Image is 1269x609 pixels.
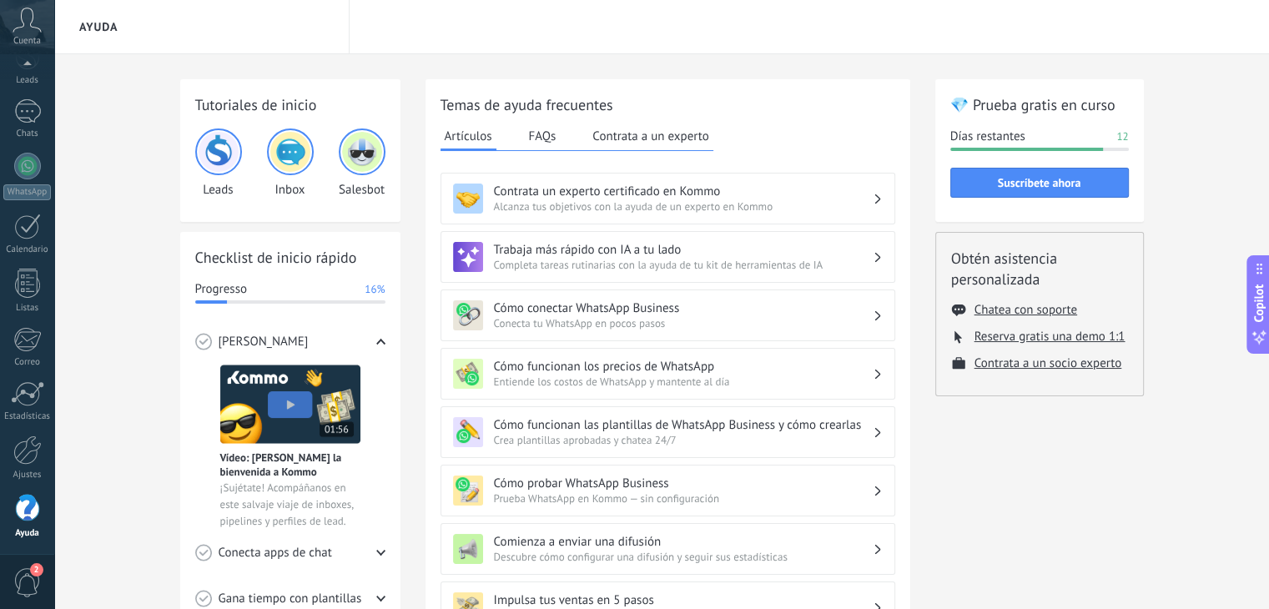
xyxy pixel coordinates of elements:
[494,491,873,506] span: Prueba WhatsApp en Kommo — sin configuración
[3,357,52,368] div: Correo
[951,248,1128,289] h2: Obtén asistencia personalizada
[494,417,873,433] h3: Cómo funcionan las plantillas de WhatsApp Business y cómo crearlas
[998,177,1081,189] span: Suscríbete ahora
[494,242,873,258] h3: Trabaja más rápido con IA a tu lado
[220,365,360,444] img: Meet video
[3,303,52,314] div: Listas
[220,480,360,530] span: ¡Sujétate! Acompáñanos en este salvaje viaje de inboxes, pipelines y perfiles de lead.
[1116,128,1128,145] span: 12
[494,550,873,564] span: Descubre cómo configurar una difusión y seguir sus estadísticas
[219,334,309,350] span: [PERSON_NAME]
[30,563,43,576] span: 2
[195,128,242,198] div: Leads
[974,355,1122,371] button: Contrata a un socio experto
[195,281,247,298] span: Progresso
[219,545,332,561] span: Conecta apps de chat
[267,128,314,198] div: Inbox
[365,281,385,298] span: 16%
[494,184,873,199] h3: Contrata un experto certificado en Kommo
[494,433,873,447] span: Crea plantillas aprobadas y chatea 24/7
[220,450,360,479] span: Vídeo: [PERSON_NAME] la bienvenida a Kommo
[525,123,561,148] button: FAQs
[3,411,52,422] div: Estadísticas
[950,168,1129,198] button: Suscríbete ahora
[339,128,385,198] div: Salesbot
[494,258,873,272] span: Completa tareas rutinarias con la ayuda de tu kit de herramientas de IA
[3,244,52,255] div: Calendario
[1251,284,1267,323] span: Copilot
[494,534,873,550] h3: Comienza a enviar una difusión
[588,123,713,148] button: Contrata a un experto
[441,94,895,115] h2: Temas de ayuda frecuentes
[3,470,52,481] div: Ajustes
[950,128,1025,145] span: Días restantes
[494,300,873,316] h3: Cómo conectar WhatsApp Business
[974,302,1077,318] button: Chatea con soporte
[494,316,873,330] span: Conecta tu WhatsApp en pocos pasos
[494,476,873,491] h3: Cómo probar WhatsApp Business
[441,123,496,151] button: Artículos
[195,94,385,115] h2: Tutoriales de inicio
[3,184,51,200] div: WhatsApp
[494,375,873,389] span: Entiende los costos de WhatsApp y mantente al día
[195,247,385,268] h2: Checklist de inicio rápido
[494,199,873,214] span: Alcanza tus objetivos con la ayuda de un experto en Kommo
[974,329,1125,345] button: Reserva gratis una demo 1:1
[3,528,52,539] div: Ayuda
[950,94,1129,115] h2: 💎 Prueba gratis en curso
[219,591,362,607] span: Gana tiempo con plantillas
[3,128,52,139] div: Chats
[494,592,873,608] h3: Impulsa tus ventas en 5 pasos
[13,36,41,47] span: Cuenta
[3,75,52,86] div: Leads
[494,359,873,375] h3: Cómo funcionan los precios de WhatsApp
